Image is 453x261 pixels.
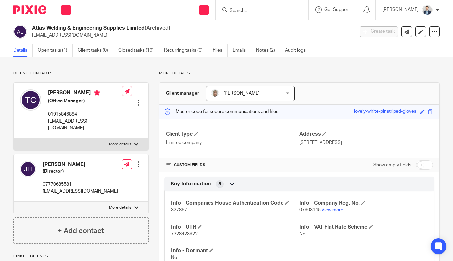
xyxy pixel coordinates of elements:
label: Show empty fields [373,162,411,168]
a: Open tasks (1) [38,44,73,57]
img: svg%3E [20,89,41,111]
h5: (Office Manager) [48,98,122,104]
span: No [299,232,305,236]
span: Get Support [324,7,350,12]
p: More details [159,71,440,76]
h4: CUSTOM FIELDS [166,162,299,168]
img: svg%3E [20,161,36,177]
p: [PERSON_NAME] [382,6,419,13]
div: lovely-white-pinstriped-gloves [354,108,416,116]
a: Details [13,44,33,57]
img: Pixie [13,5,46,14]
h4: + Add contact [58,226,104,236]
span: 327867 [171,208,187,212]
p: [EMAIL_ADDRESS][DOMAIN_NAME] [48,118,122,131]
a: Closed tasks (19) [118,44,159,57]
img: LinkedIn%20Profile.jpeg [422,5,433,15]
p: [EMAIL_ADDRESS][DOMAIN_NAME] [43,188,118,195]
p: [EMAIL_ADDRESS][DOMAIN_NAME] [32,32,350,39]
a: Emails [233,44,251,57]
h2: Atlas Welding & Engineering Supplies Limited [32,25,286,32]
span: 7328423922 [171,232,198,236]
p: Linked clients [13,254,149,259]
img: svg%3E [13,25,27,39]
a: Recurring tasks (0) [164,44,208,57]
h4: Info - Companies House Authentication Code [171,200,299,207]
span: 07903145 [299,208,321,212]
a: Audit logs [285,44,311,57]
h5: (Director) [43,168,118,175]
h4: Client type [166,131,299,138]
span: 5 [218,181,221,187]
span: (Archived) [145,26,170,31]
a: Notes (2) [256,44,280,57]
a: Client tasks (0) [78,44,113,57]
h4: Info - Company Reg. No. [299,200,428,207]
span: Key Information [171,181,211,187]
h4: Info - VAT Flat Rate Scheme [299,224,428,231]
a: View more [321,208,343,212]
span: [PERSON_NAME] [223,91,260,96]
input: Search [229,8,288,14]
p: Limited company [166,139,299,146]
button: Create task [360,26,398,37]
h4: Address [299,131,433,138]
h4: Info - Dormant [171,247,299,254]
p: More details [109,205,131,210]
p: 07770685581 [43,181,118,188]
h4: Info - UTR [171,224,299,231]
i: Primary [94,89,100,96]
a: Files [213,44,228,57]
p: Master code for secure communications and files [164,108,278,115]
p: More details [109,142,131,147]
h4: [PERSON_NAME] [43,161,118,168]
h4: [PERSON_NAME] [48,89,122,98]
img: Sara%20Zdj%C4%99cie%20.jpg [211,89,219,97]
p: Client contacts [13,71,149,76]
p: [STREET_ADDRESS] [299,139,433,146]
h3: Client manager [166,90,199,97]
span: No [171,255,177,260]
p: 01915846884 [48,111,122,118]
